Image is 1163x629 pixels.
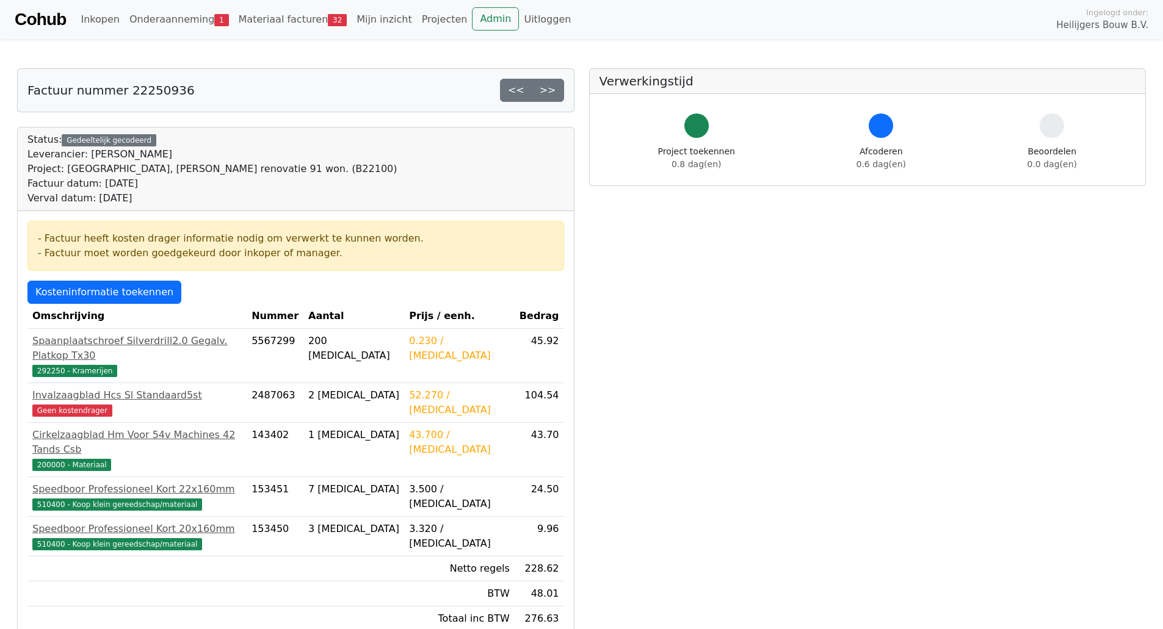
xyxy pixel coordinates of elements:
[32,482,242,511] a: Speedboor Professioneel Kort 22x160mm510400 - Koop klein gereedschap/materiaal
[1086,7,1148,18] span: Ingelogd onder:
[234,7,352,32] a: Materiaal facturen32
[32,498,202,511] span: 510400 - Koop klein gereedschap/materiaal
[76,7,124,32] a: Inkopen
[27,281,181,304] a: Kosteninformatie toekennen
[32,334,242,363] div: Spaanplaatschroef Silverdrill2.0 Gegalv. Platkop Tx30
[404,556,515,581] td: Netto regels
[857,145,906,171] div: Afcoderen
[600,74,1136,88] h5: Verwerkingstijd
[515,556,564,581] td: 228.62
[32,522,242,536] div: Speedboor Professioneel Kort 20x160mm
[409,428,510,457] div: 43.700 / [MEDICAL_DATA]
[32,459,111,471] span: 200000 - Materiaal
[532,79,564,102] a: >>
[515,383,564,423] td: 104.54
[500,79,532,102] a: <<
[32,522,242,551] a: Speedboor Professioneel Kort 20x160mm510400 - Koop klein gereedschap/materiaal
[303,304,404,329] th: Aantal
[515,517,564,556] td: 9.96
[1056,18,1148,32] span: Heilijgers Bouw B.V.
[247,477,303,517] td: 153451
[1027,159,1077,169] span: 0.0 dag(en)
[404,581,515,606] td: BTW
[38,246,554,261] div: - Factuur moet worden goedgekeurd door inkoper of manager.
[38,231,554,246] div: - Factuur heeft kosten drager informatie nodig om verwerkt te kunnen worden.
[27,132,397,206] div: Status:
[672,159,721,169] span: 0.8 dag(en)
[857,159,906,169] span: 0.6 dag(en)
[32,334,242,378] a: Spaanplaatschroef Silverdrill2.0 Gegalv. Platkop Tx30292250 - Kramerijen
[472,7,519,31] a: Admin
[247,517,303,556] td: 153450
[515,477,564,517] td: 24.50
[32,388,242,417] a: Invalzaagblad Hcs Sl Standaard5stGeen kostendrager
[515,581,564,606] td: 48.01
[409,482,510,511] div: 3.500 / [MEDICAL_DATA]
[308,334,399,363] div: 200 [MEDICAL_DATA]
[658,145,735,171] div: Project toekennen
[32,388,242,403] div: Invalzaagblad Hcs Sl Standaard5st
[404,304,515,329] th: Prijs / eenh.
[519,7,576,32] a: Uitloggen
[409,522,510,551] div: 3.320 / [MEDICAL_DATA]
[308,482,399,497] div: 7 [MEDICAL_DATA]
[32,428,242,457] div: Cirkelzaagblad Hm Voor 54v Machines 42 Tands Csb
[308,428,399,442] div: 1 [MEDICAL_DATA]
[409,334,510,363] div: 0.230 / [MEDICAL_DATA]
[247,383,303,423] td: 2487063
[32,428,242,472] a: Cirkelzaagblad Hm Voor 54v Machines 42 Tands Csb200000 - Materiaal
[308,388,399,403] div: 2 [MEDICAL_DATA]
[32,538,202,550] span: 510400 - Koop klein gereedschap/materiaal
[27,191,397,206] div: Verval datum: [DATE]
[27,147,397,162] div: Leverancier: [PERSON_NAME]
[32,365,117,377] span: 292250 - Kramerijen
[125,7,234,32] a: Onderaanneming1
[247,329,303,383] td: 5567299
[214,14,228,26] span: 1
[1027,145,1077,171] div: Beoordelen
[27,83,195,98] h5: Factuur nummer 22250936
[27,176,397,191] div: Factuur datum: [DATE]
[247,304,303,329] th: Nummer
[27,304,247,329] th: Omschrijving
[27,162,397,176] div: Project: [GEOGRAPHIC_DATA], [PERSON_NAME] renovatie 91 won. (B22100)
[247,423,303,477] td: 143402
[515,423,564,477] td: 43.70
[328,14,347,26] span: 32
[62,134,156,146] div: Gedeeltelijk gecodeerd
[15,5,66,34] a: Cohub
[32,482,242,497] div: Speedboor Professioneel Kort 22x160mm
[409,388,510,417] div: 52.270 / [MEDICAL_DATA]
[352,7,417,32] a: Mijn inzicht
[308,522,399,536] div: 3 [MEDICAL_DATA]
[32,404,112,417] span: Geen kostendrager
[515,304,564,329] th: Bedrag
[417,7,473,32] a: Projecten
[515,329,564,383] td: 45.92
